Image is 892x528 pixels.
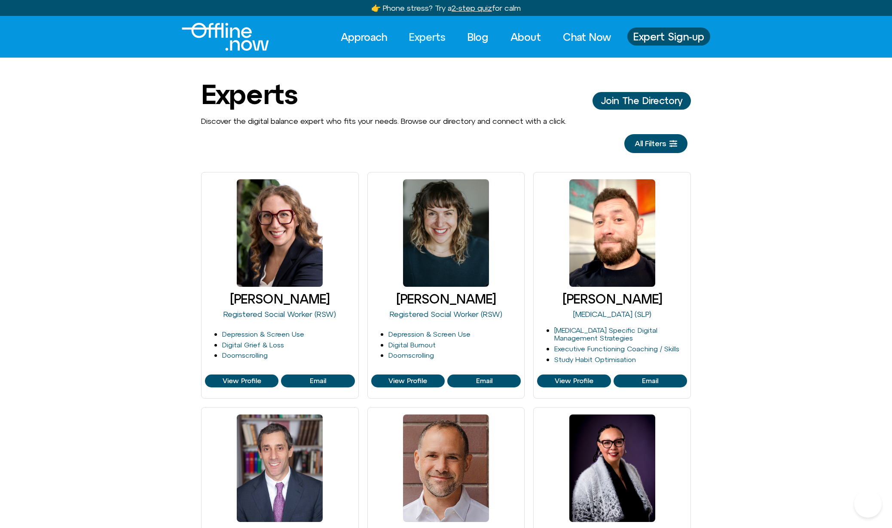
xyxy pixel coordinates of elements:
[593,92,691,109] a: Join The Director
[205,375,278,387] a: View Profile of Blair Wexler-Singer
[390,310,502,319] a: Registered Social Worker (RSW)
[222,351,268,359] a: Doomscrolling
[281,375,354,387] a: View Profile of Blair Wexler-Singer
[222,330,304,338] a: Depression & Screen Use
[223,377,261,385] span: View Profile
[371,3,521,12] a: 👉 Phone stress? Try a2-step quizfor calm
[371,375,445,387] a: View Profile of Cleo Haber
[537,292,687,306] h3: [PERSON_NAME]
[401,28,453,46] a: Experts
[460,28,496,46] a: Blog
[388,377,427,385] span: View Profile
[182,23,254,51] div: Logo
[573,310,651,319] a: [MEDICAL_DATA] (SLP)
[601,95,682,106] span: Join The Directory
[388,341,436,349] a: Digital Burnout
[554,326,657,342] a: [MEDICAL_DATA] Specific Digital Management Strategies
[333,28,619,46] nav: Menu
[854,490,882,518] iframe: Botpress
[555,377,593,385] span: View Profile
[201,79,297,109] h1: Experts
[635,139,666,148] span: All Filters
[447,375,521,387] a: View Profile of Cleo Haber
[333,28,395,46] a: Approach
[205,292,355,306] h3: [PERSON_NAME]
[371,292,521,306] h3: [PERSON_NAME]
[223,310,336,319] a: Registered Social Worker (RSW)
[452,3,492,12] u: 2-step quiz
[614,375,687,387] a: View Profile of Craig Selinger
[222,341,284,349] a: Digital Grief & Loss
[503,28,549,46] a: About
[310,377,326,385] span: Email
[555,28,619,46] a: Chat Now
[388,330,470,338] a: Depression & Screen Use
[201,117,566,126] span: Discover the digital balance expert who fits your needs. Browse our directory and connect with a ...
[476,377,492,385] span: Email
[554,356,636,363] a: Study Habit Optimisation
[182,23,269,51] img: Offline.Now logo in white. Text of the words offline.now with a line going through the "O"
[627,28,710,46] a: Expert Sign-up
[554,345,679,353] a: Executive Functioning Coaching / Skills
[624,134,687,153] a: All Filters
[537,375,611,387] a: View Profile of Craig Selinger
[388,351,434,359] a: Doomscrolling
[633,31,704,42] span: Expert Sign-up
[642,377,658,385] span: Email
